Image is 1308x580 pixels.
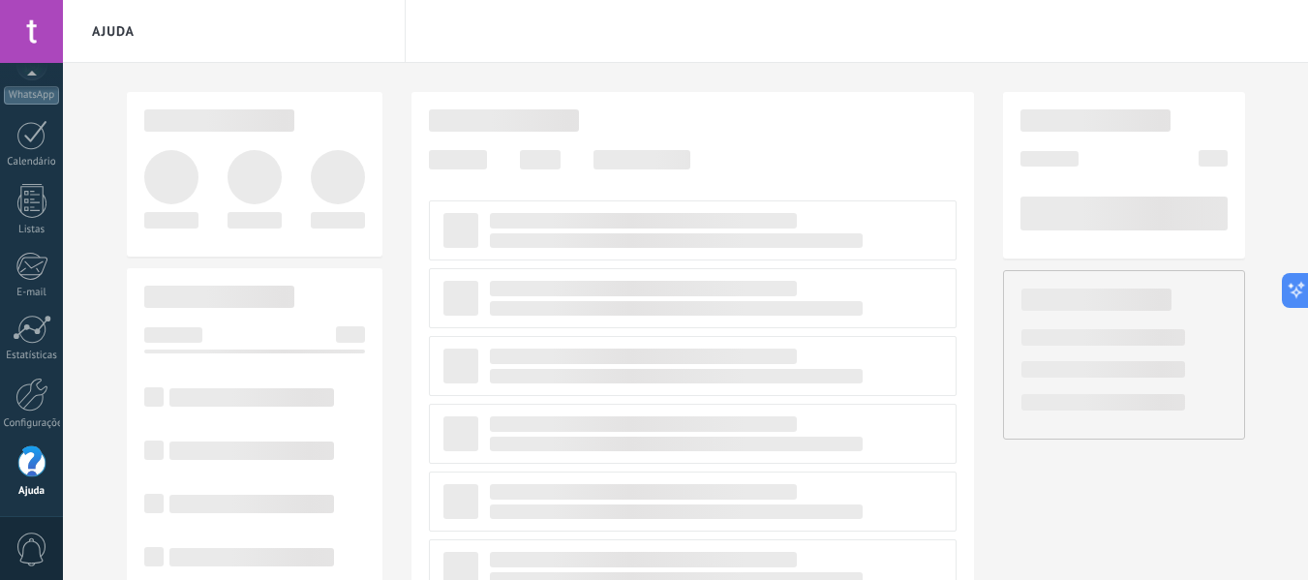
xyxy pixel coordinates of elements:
div: WhatsApp [4,86,59,105]
div: Listas [4,224,60,236]
div: Estatísticas [4,350,60,362]
div: Ajuda [4,485,60,498]
div: Calendário [4,156,60,168]
div: E-mail [4,287,60,299]
div: Configurações [4,417,60,430]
